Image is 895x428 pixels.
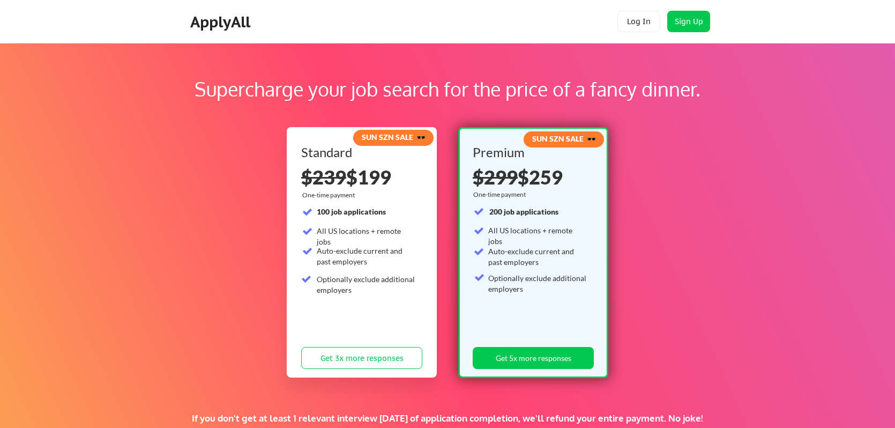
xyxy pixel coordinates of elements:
[362,132,426,142] strong: SUN SZN SALE 🕶️
[473,167,590,187] div: $259
[489,207,558,216] strong: 200 job applications
[317,246,416,267] div: Auto-exclude current and past employers
[488,246,587,267] div: Auto-exclude current and past employers
[317,226,416,247] div: All US locations + remote jobs
[473,165,518,189] s: $299
[473,347,594,369] button: Get 5x more responses
[69,75,826,104] div: Supercharge your job search for the price of a fancy dinner.
[488,225,587,246] div: All US locations + remote jobs
[473,190,529,199] div: One-time payment
[488,273,587,294] div: Optionally exclude additional employers
[301,146,419,159] div: Standard
[301,347,422,369] button: Get 3x more responses
[301,167,422,187] div: $199
[190,13,253,31] div: ApplyAll
[532,134,596,143] strong: SUN SZN SALE 🕶️
[617,11,660,32] button: Log In
[301,165,346,189] s: $239
[317,274,416,295] div: Optionally exclude additional employers
[473,146,590,159] div: Premium
[186,412,709,424] div: If you don't get at least 1 relevant interview [DATE] of application completion, we'll refund you...
[667,11,710,32] button: Sign Up
[302,191,358,200] div: One-time payment
[317,207,386,216] strong: 100 job applications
